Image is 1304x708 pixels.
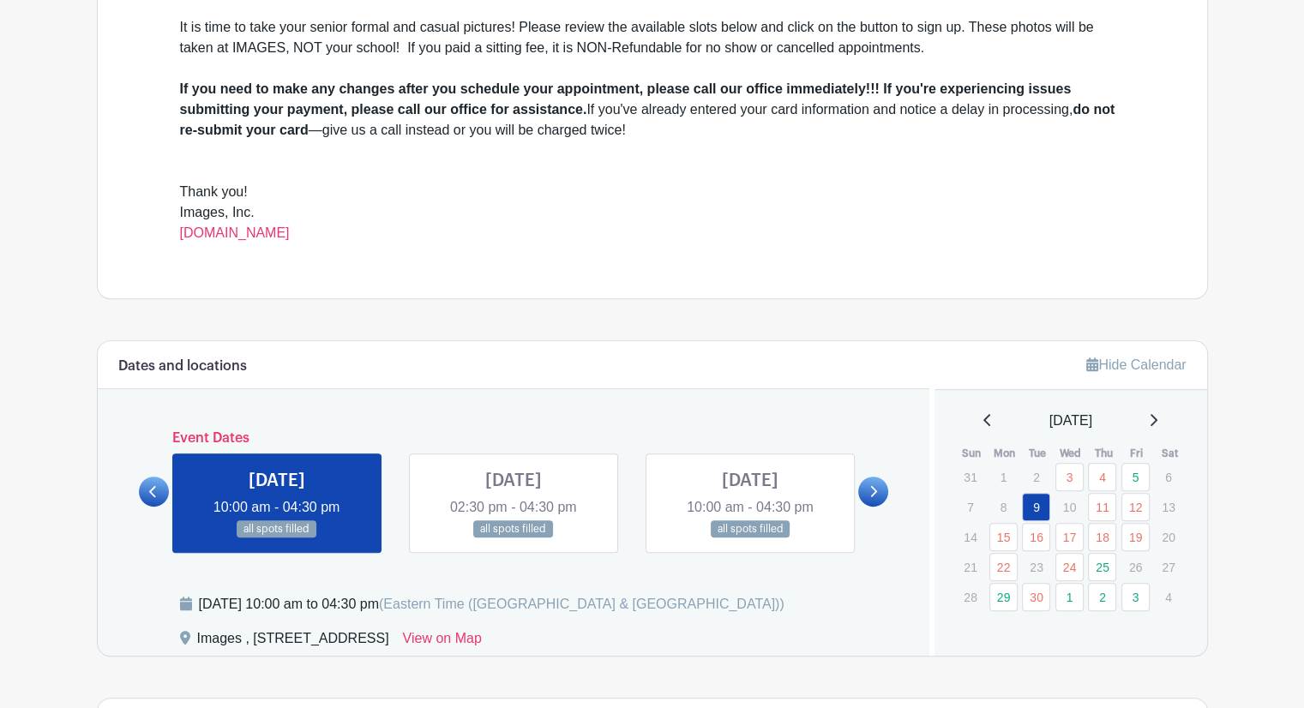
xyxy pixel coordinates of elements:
[1121,583,1150,611] a: 3
[180,202,1125,243] div: Images, Inc.
[180,102,1115,137] strong: do not re-submit your card
[1153,445,1187,462] th: Sat
[180,225,290,240] a: [DOMAIN_NAME]
[1022,583,1050,611] a: 30
[989,523,1018,551] a: 15
[1088,493,1116,521] a: 11
[955,445,989,462] th: Sun
[1022,464,1050,490] p: 2
[1021,445,1055,462] th: Tue
[1022,493,1050,521] a: 9
[1121,463,1150,491] a: 5
[1088,463,1116,491] a: 4
[1055,553,1084,581] a: 24
[1055,523,1084,551] a: 17
[1055,494,1084,520] p: 10
[1087,445,1121,462] th: Thu
[1088,523,1116,551] a: 18
[1088,553,1116,581] a: 25
[1154,494,1182,520] p: 13
[1154,554,1182,580] p: 27
[1154,584,1182,610] p: 4
[169,430,859,447] h6: Event Dates
[1022,554,1050,580] p: 23
[180,182,1125,202] div: Thank you!
[1086,357,1186,372] a: Hide Calendar
[1049,411,1092,431] span: [DATE]
[1055,445,1088,462] th: Wed
[1121,445,1154,462] th: Fri
[956,464,984,490] p: 31
[197,628,389,656] div: Images , [STREET_ADDRESS]
[1022,523,1050,551] a: 16
[199,594,784,615] div: [DATE] 10:00 am to 04:30 pm
[956,554,984,580] p: 21
[1154,524,1182,550] p: 20
[1154,464,1182,490] p: 6
[989,553,1018,581] a: 22
[989,494,1018,520] p: 8
[403,628,482,656] a: View on Map
[180,17,1125,58] div: It is time to take your senior formal and casual pictures! Please review the available slots belo...
[989,464,1018,490] p: 1
[118,358,247,375] h6: Dates and locations
[379,597,784,611] span: (Eastern Time ([GEOGRAPHIC_DATA] & [GEOGRAPHIC_DATA]))
[956,524,984,550] p: 14
[1121,523,1150,551] a: 19
[1055,463,1084,491] a: 3
[956,494,984,520] p: 7
[989,445,1022,462] th: Mon
[956,584,984,610] p: 28
[1055,583,1084,611] a: 1
[1121,554,1150,580] p: 26
[180,81,1072,117] strong: If you need to make any changes after you schedule your appointment, please call our office immed...
[180,79,1125,141] div: If you've already entered your card information and notice a delay in processing, —give us a call...
[1088,583,1116,611] a: 2
[1121,493,1150,521] a: 12
[989,583,1018,611] a: 29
